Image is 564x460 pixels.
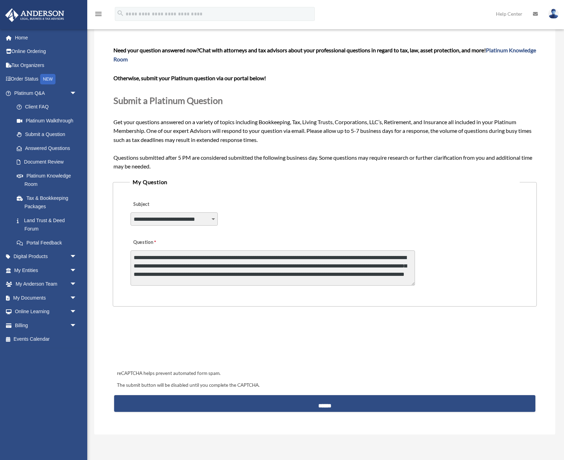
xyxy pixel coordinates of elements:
span: arrow_drop_down [70,277,84,292]
a: Submit a Question [10,128,84,142]
a: Platinum Walkthrough [10,114,87,128]
a: My Documentsarrow_drop_down [5,291,87,305]
a: Digital Productsarrow_drop_down [5,250,87,264]
label: Question [131,237,185,247]
a: Online Ordering [5,45,87,59]
div: reCAPTCHA helps prevent automated form spam. [114,369,535,378]
a: Order StatusNEW [5,72,87,86]
a: Answered Questions [10,141,87,155]
a: Home [5,31,87,45]
span: Submit a Platinum Question [113,95,223,106]
span: Chat with attorneys and tax advisors about your professional questions in regard to tax, law, ass... [113,47,536,62]
a: Platinum Knowledge Room [113,47,536,62]
a: Platinum Q&Aarrow_drop_down [5,86,87,100]
span: arrow_drop_down [70,263,84,278]
a: Platinum Knowledge Room [10,169,87,191]
a: Tax & Bookkeeping Packages [10,191,87,213]
span: Need your question answered now? [113,47,199,53]
span: arrow_drop_down [70,318,84,333]
a: Online Learningarrow_drop_down [5,305,87,319]
a: Events Calendar [5,332,87,346]
span: arrow_drop_down [70,305,84,319]
span: arrow_drop_down [70,250,84,264]
div: The submit button will be disabled until you complete the CAPTCHA. [114,381,535,390]
a: My Anderson Teamarrow_drop_down [5,277,87,291]
span: arrow_drop_down [70,291,84,305]
a: Portal Feedback [10,236,87,250]
img: User Pic [548,9,559,19]
a: Client FAQ [10,100,87,114]
a: Land Trust & Deed Forum [10,213,87,236]
b: Otherwise, submit your Platinum question via our portal below! [113,75,266,81]
a: Document Review [10,155,87,169]
label: Subject [131,199,197,209]
a: My Entitiesarrow_drop_down [5,263,87,277]
i: search [117,9,124,17]
img: Anderson Advisors Platinum Portal [3,8,66,22]
a: Billingarrow_drop_down [5,318,87,332]
span: arrow_drop_down [70,86,84,100]
legend: My Question [130,177,519,187]
iframe: reCAPTCHA [115,328,221,355]
span: Get your questions answered on a variety of topics including Bookkeeping, Tax, Living Trusts, Cor... [113,47,536,170]
div: NEW [40,74,55,84]
i: menu [94,10,103,18]
a: Tax Organizers [5,58,87,72]
a: menu [94,12,103,18]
